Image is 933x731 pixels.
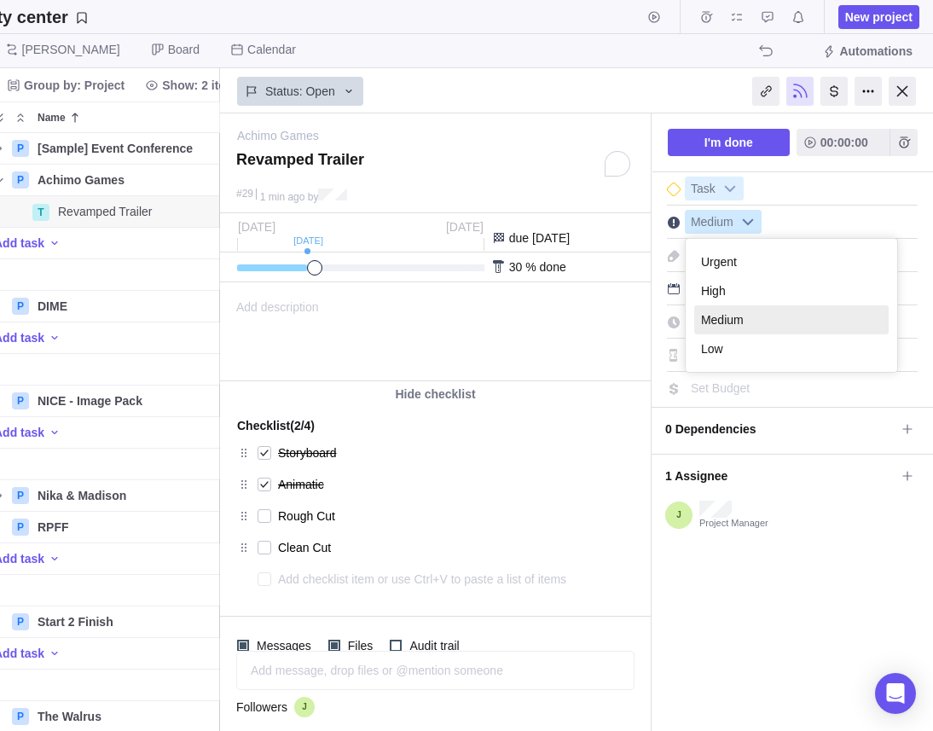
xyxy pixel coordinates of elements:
[48,547,61,571] span: Add activity
[786,13,810,26] a: Notifications
[694,334,889,363] li: Low
[820,77,848,106] div: Billing
[38,171,125,189] span: Achimo Games
[38,519,69,536] span: RPFF
[31,291,219,322] div: DIME
[525,260,565,274] span: % done
[31,165,219,195] div: Achimo Games
[699,518,768,530] span: Project Manager
[797,129,890,156] span: 00:00:00
[236,150,634,181] textarea: To enrich screen reader interactions, please activate Accessibility in Grammarly extension settings
[31,102,219,132] div: Name
[48,421,61,444] span: Add activity
[236,699,287,716] span: Followers
[220,381,651,407] div: Hide checklist
[890,129,918,156] span: Add time entry
[38,109,66,126] span: Name
[38,487,126,504] span: Nika & Madison
[51,196,219,227] div: Revamped Trailer
[278,473,599,496] textarea: Animatic
[237,127,319,144] a: Achimo Games
[265,83,335,100] span: Status: Open
[12,519,29,536] div: P
[694,305,889,334] li: Medium
[340,634,377,658] span: Files
[685,177,744,200] div: Task
[855,77,882,106] div: More actions
[786,77,814,106] div: Unfollow
[642,5,666,29] span: Start timer
[725,13,749,26] a: My assignments
[12,708,29,725] div: P
[665,461,895,490] span: 1 Assignee
[308,191,319,203] span: by
[12,171,29,189] div: P
[12,487,29,504] div: P
[238,220,275,234] span: [DATE]
[48,326,61,350] span: Add activity
[12,298,29,315] div: P
[38,392,142,409] span: NICE - Image Pack
[889,77,916,106] div: Close
[402,634,462,658] span: Audit trail
[58,203,153,220] span: Revamped Trailer
[845,9,913,26] span: New project
[686,211,739,235] span: Medium
[694,5,718,29] span: Time logs
[686,177,721,201] span: Task
[704,132,753,153] span: I'm done
[168,41,200,58] span: Board
[31,133,219,164] div: [Sample] Event Conference
[32,204,49,221] div: T
[756,5,779,29] span: Approval requests
[694,276,889,305] li: High
[162,77,242,94] span: Show: 2 items
[247,41,296,58] span: Calendar
[278,504,599,528] textarea: Rough Cut
[694,13,718,26] a: Time logs
[786,5,810,29] span: Notifications
[875,673,916,714] div: Open Intercom Messenger
[667,183,681,196] div: This is a milestone
[12,392,29,409] div: P
[509,260,523,274] span: 30
[38,298,67,315] span: DIME
[221,283,319,380] span: Add description
[249,634,315,658] span: Messages
[820,132,868,153] span: 00:00:00
[12,140,29,157] div: P
[31,480,219,511] div: Nika & Madison
[509,231,570,245] span: due [DATE]
[48,231,61,255] span: Add activity
[12,613,29,630] div: P
[10,106,31,130] span: Collapse
[694,247,889,276] li: Urgent
[236,189,253,200] div: #29
[38,708,101,725] span: The Walrus
[31,386,219,416] div: NICE - Image Pack
[260,191,305,203] span: 1 min ago
[31,606,219,637] div: Start 2 Finish
[754,39,778,63] span: The action will be undone: changing the activity dates
[38,613,113,630] span: Start 2 Finish
[668,129,790,156] span: I'm done
[838,5,919,29] span: New project
[725,5,749,29] span: My assignments
[756,13,779,26] a: Approval requests
[446,220,484,234] span: [DATE]
[278,441,599,465] textarea: Storyboard
[138,73,249,97] span: Show: 2 items
[24,77,125,94] span: Group by: Project
[278,536,599,560] textarea: Clean Cut
[31,512,219,542] div: RPFF
[691,381,750,395] span: Set Budget
[665,415,895,444] span: 0 Dependencies
[839,43,913,60] span: Automations
[752,77,779,106] div: Copy link
[815,39,919,63] span: Automations
[237,414,315,438] span: Checklist (2/4)
[22,41,120,58] span: [PERSON_NAME]
[38,140,193,157] span: [Sample] Event Conference
[48,641,61,665] span: Add activity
